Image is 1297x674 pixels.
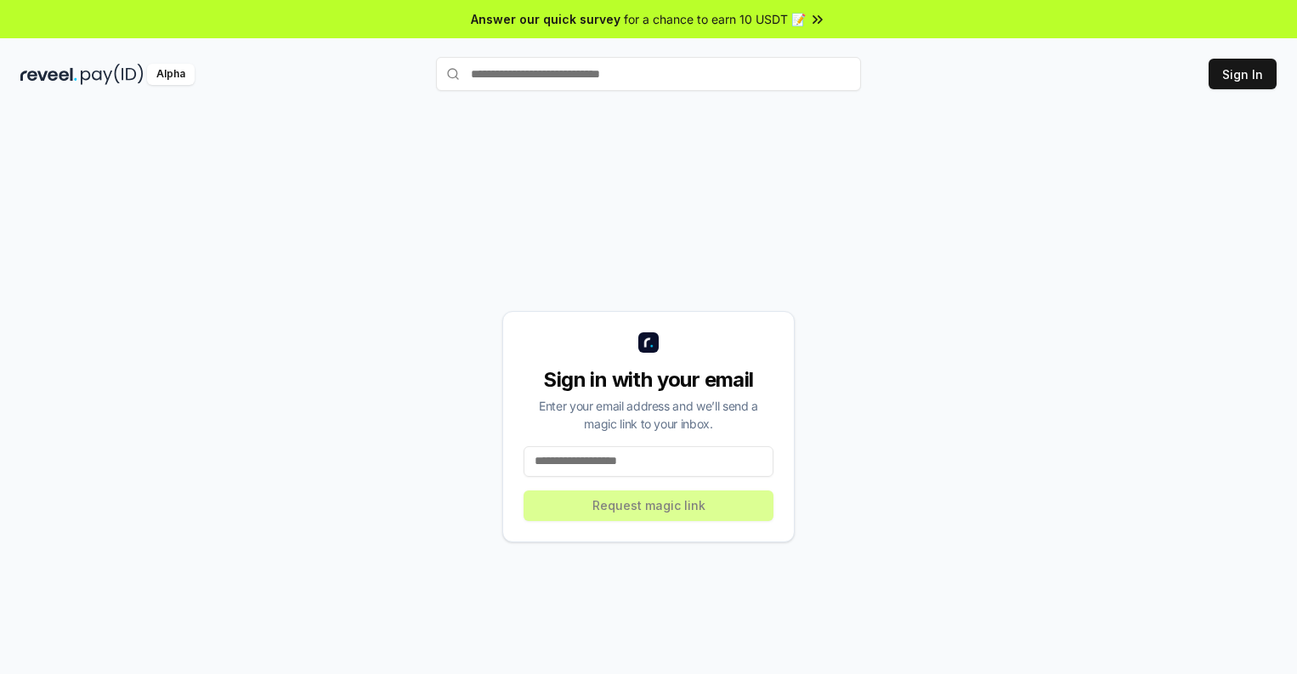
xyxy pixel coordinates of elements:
[1209,59,1277,89] button: Sign In
[624,10,806,28] span: for a chance to earn 10 USDT 📝
[20,64,77,85] img: reveel_dark
[471,10,620,28] span: Answer our quick survey
[147,64,195,85] div: Alpha
[524,366,773,394] div: Sign in with your email
[524,397,773,433] div: Enter your email address and we’ll send a magic link to your inbox.
[81,64,144,85] img: pay_id
[638,332,659,353] img: logo_small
